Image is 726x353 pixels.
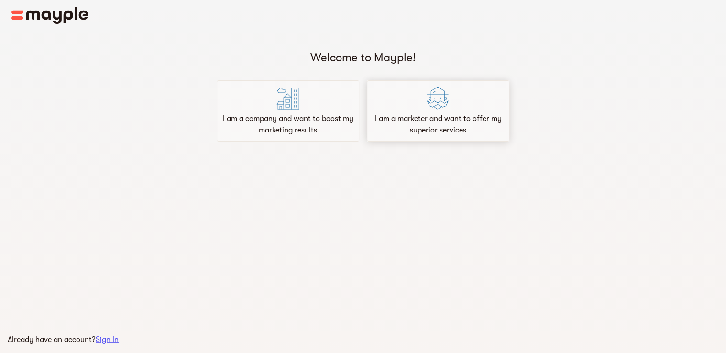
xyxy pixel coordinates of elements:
[96,335,119,344] a: Sign In
[11,7,88,24] img: Main logo
[221,113,355,136] p: I am a company and want to boost my marketing results
[4,50,722,65] h5: Welcome to Mayple!
[217,80,359,142] div: I am a company and want to boost my marketing results
[367,80,509,142] div: I am a marketer and want to offer my superior services
[371,113,505,136] p: I am a marketer and want to offer my superior services
[8,334,119,345] p: Already have an account?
